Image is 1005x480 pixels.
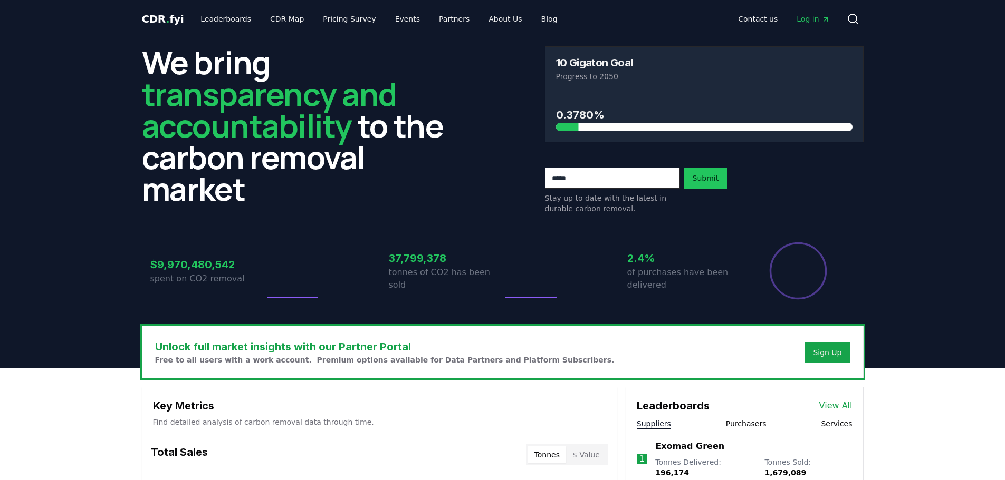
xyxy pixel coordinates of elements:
p: 1 [639,453,644,465]
h3: 37,799,378 [389,250,503,266]
h3: Unlock full market insights with our Partner Portal [155,339,615,355]
button: Purchasers [726,418,767,429]
a: CDR Map [262,9,312,28]
p: Free to all users with a work account. Premium options available for Data Partners and Platform S... [155,355,615,365]
a: Blog [533,9,566,28]
a: Events [387,9,428,28]
nav: Main [730,9,838,28]
p: tonnes of CO2 has been sold [389,266,503,291]
a: Sign Up [813,347,841,358]
button: Tonnes [528,446,566,463]
a: Pricing Survey [314,9,384,28]
div: Percentage of sales delivered [769,241,828,300]
a: Log in [788,9,838,28]
h3: 0.3780% [556,107,853,123]
button: Submit [684,168,728,189]
a: Contact us [730,9,786,28]
span: . [166,13,169,25]
h3: Key Metrics [153,398,606,414]
span: CDR fyi [142,13,184,25]
button: Services [821,418,852,429]
a: About Us [480,9,530,28]
button: $ Value [566,446,606,463]
span: 196,174 [655,468,689,477]
button: Suppliers [637,418,671,429]
p: of purchases have been delivered [627,266,741,291]
p: Tonnes Delivered : [655,457,754,478]
h3: 10 Gigaton Goal [556,57,633,68]
a: Leaderboards [192,9,260,28]
p: Find detailed analysis of carbon removal data through time. [153,417,606,427]
a: CDR.fyi [142,12,184,26]
p: Tonnes Sold : [764,457,852,478]
span: Log in [797,14,829,24]
h2: We bring to the carbon removal market [142,46,461,204]
a: View All [819,399,853,412]
h3: Total Sales [151,444,208,465]
button: Sign Up [805,342,850,363]
nav: Main [192,9,566,28]
p: spent on CO2 removal [150,272,264,285]
h3: Leaderboards [637,398,710,414]
a: Partners [430,9,478,28]
a: Exomad Green [655,440,724,453]
span: transparency and accountability [142,72,397,147]
h3: $9,970,480,542 [150,257,264,272]
h3: 2.4% [627,250,741,266]
span: 1,679,089 [764,468,806,477]
p: Progress to 2050 [556,71,853,82]
p: Stay up to date with the latest in durable carbon removal. [545,193,680,214]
